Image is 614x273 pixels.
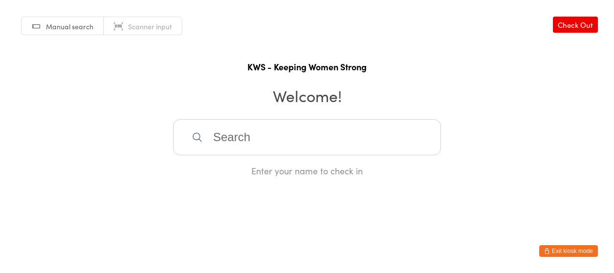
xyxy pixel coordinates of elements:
h2: Welcome! [10,84,604,106]
a: Check Out [553,17,598,33]
button: Exit kiosk mode [539,245,598,257]
span: Manual search [46,21,93,31]
span: Scanner input [128,21,172,31]
h1: KWS - Keeping Women Strong [10,61,604,73]
input: Search [173,119,441,155]
div: Enter your name to check in [173,165,441,177]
